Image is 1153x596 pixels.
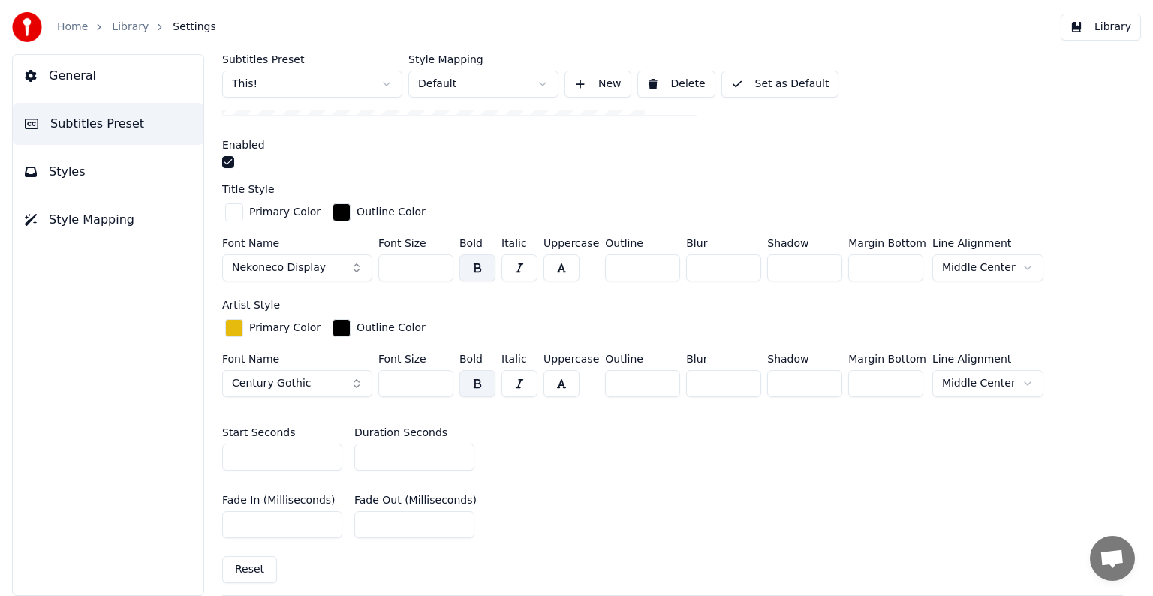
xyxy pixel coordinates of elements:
[848,354,926,364] label: Margin Bottom
[57,20,216,35] nav: breadcrumb
[354,427,447,438] label: Duration Seconds
[222,316,324,340] button: Primary Color
[13,55,203,97] button: General
[222,354,372,364] label: Font Name
[222,427,295,438] label: Start Seconds
[330,316,429,340] button: Outline Color
[222,54,402,65] label: Subtitles Preset
[721,71,839,98] button: Set as Default
[232,260,326,275] span: Nekoneco Display
[501,354,537,364] label: Italic
[543,238,599,248] label: Uppercase
[357,321,426,336] div: Outline Color
[408,54,558,65] label: Style Mapping
[330,200,429,224] button: Outline Color
[49,67,96,85] span: General
[13,103,203,145] button: Subtitles Preset
[378,354,453,364] label: Font Size
[13,151,203,193] button: Styles
[767,238,842,248] label: Shadow
[49,211,134,229] span: Style Mapping
[222,238,372,248] label: Font Name
[1061,14,1141,41] button: Library
[932,354,1043,364] label: Line Alignment
[249,321,321,336] div: Primary Color
[848,238,926,248] label: Margin Bottom
[57,20,88,35] a: Home
[686,238,761,248] label: Blur
[112,20,149,35] a: Library
[605,238,680,248] label: Outline
[378,238,453,248] label: Font Size
[564,71,631,98] button: New
[637,71,715,98] button: Delete
[222,200,324,224] button: Primary Color
[686,354,761,364] label: Blur
[232,376,311,391] span: Century Gothic
[13,199,203,241] button: Style Mapping
[543,354,599,364] label: Uppercase
[357,205,426,220] div: Outline Color
[222,495,336,505] label: Fade In (Milliseconds)
[1090,536,1135,581] a: Open chat
[354,495,477,505] label: Fade Out (Milliseconds)
[501,238,537,248] label: Italic
[605,354,680,364] label: Outline
[49,163,86,181] span: Styles
[459,354,495,364] label: Bold
[459,238,495,248] label: Bold
[222,300,280,310] label: Artist Style
[50,115,144,133] span: Subtitles Preset
[173,20,215,35] span: Settings
[222,556,277,583] button: Reset
[222,140,265,150] label: Enabled
[249,205,321,220] div: Primary Color
[767,354,842,364] label: Shadow
[12,12,42,42] img: youka
[932,238,1043,248] label: Line Alignment
[222,184,275,194] label: Title Style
